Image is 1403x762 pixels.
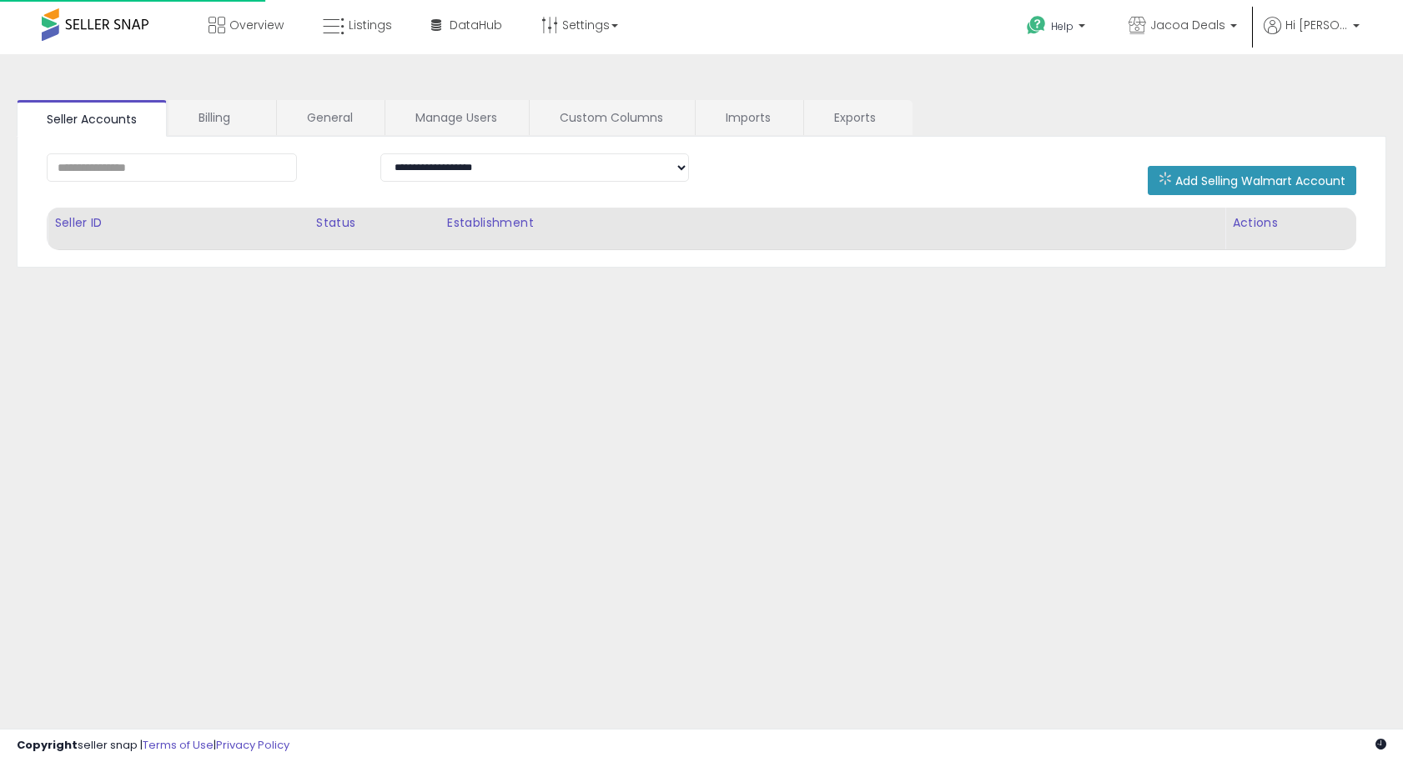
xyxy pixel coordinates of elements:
div: Seller ID [54,214,302,232]
a: Seller Accounts [17,100,167,137]
a: Custom Columns [530,100,693,135]
a: Privacy Policy [216,737,289,753]
button: Add Selling Walmart Account [1148,166,1356,195]
span: Help [1051,19,1074,33]
a: General [277,100,383,135]
span: Listings [349,17,392,33]
a: Exports [804,100,911,135]
span: Hi [PERSON_NAME] [1285,17,1348,33]
a: Terms of Use [143,737,214,753]
span: Add Selling Walmart Account [1175,173,1345,189]
a: Help [1013,3,1102,54]
strong: Copyright [17,737,78,753]
span: Jacoa Deals [1150,17,1225,33]
div: Actions [1232,214,1349,232]
a: Manage Users [385,100,527,135]
a: Billing [168,100,274,135]
div: seller snap | | [17,738,289,754]
a: Hi [PERSON_NAME] [1264,17,1360,54]
i: Get Help [1026,15,1047,36]
div: Establishment [447,214,1218,232]
a: Imports [696,100,802,135]
span: DataHub [450,17,502,33]
div: Status [316,214,433,232]
span: Overview [229,17,284,33]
